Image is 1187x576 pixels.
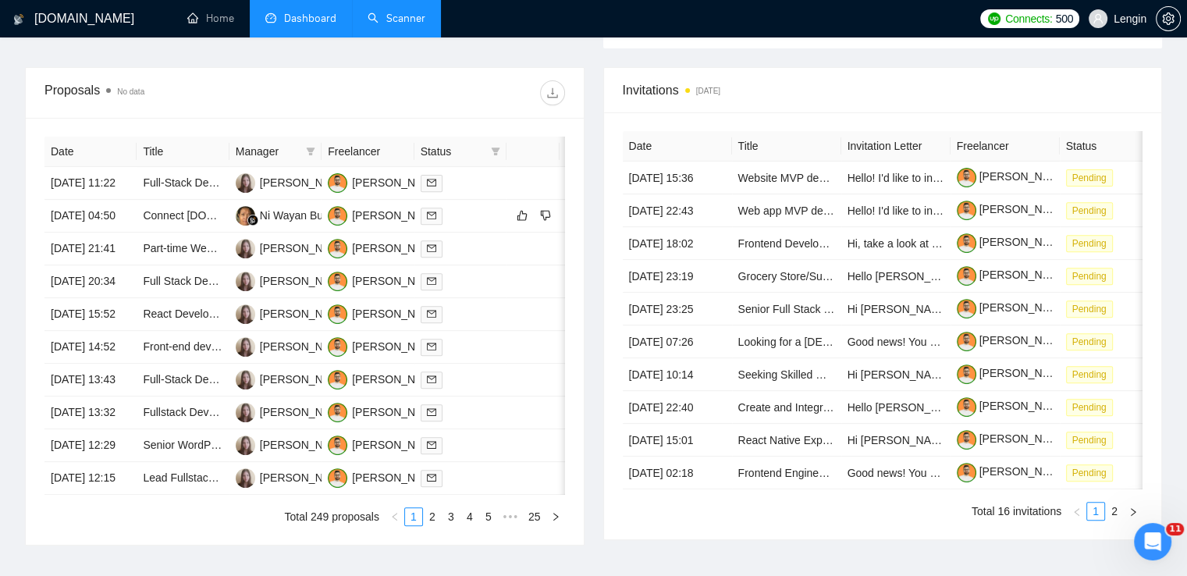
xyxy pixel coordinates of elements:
[498,507,523,526] li: Next 5 Pages
[44,265,137,298] td: [DATE] 20:34
[236,370,255,389] img: NB
[540,209,551,222] span: dislike
[1166,523,1184,535] span: 11
[137,396,229,429] td: Fullstack Developer (Node.js/React) for SaaS Project
[423,507,442,526] li: 2
[1157,12,1180,25] span: setting
[972,502,1061,521] li: Total 16 invitations
[44,233,137,265] td: [DATE] 21:41
[328,403,347,422] img: TM
[427,244,436,253] span: mail
[427,342,436,351] span: mail
[732,391,841,424] td: Create and Integrate Custom PDF Report Generator (Figma Design + PHP Dashboard Enhancements)
[1005,10,1052,27] span: Connects:
[137,233,229,265] td: Part-time Website Developer, (WordPress/ UI / UX / SaaS / Remote)
[236,438,350,450] a: NB[PERSON_NAME]
[44,364,137,396] td: [DATE] 13:43
[427,178,436,187] span: mail
[1066,171,1119,183] a: Pending
[187,12,234,25] a: homeHome
[44,429,137,462] td: [DATE] 12:29
[421,143,485,160] span: Status
[285,507,379,526] li: Total 249 proposals
[352,207,442,224] div: [PERSON_NAME]
[260,338,350,355] div: [PERSON_NAME]
[143,471,531,484] a: Lead Fullstack Developer (Node.js/React/Next.js) – SaaS Platform Development
[352,272,442,290] div: [PERSON_NAME]
[957,168,976,187] img: c1NLmzrk-0pBZjOo1nLSJnOz0itNHKTdmMHAt8VIsLFzaWqqsJDJtcFyV3OYvrqgu3
[1066,302,1119,315] a: Pending
[229,137,322,167] th: Manager
[513,206,531,225] button: like
[732,260,841,293] td: Grocery Store/Supermarket Website Developer
[523,507,546,526] li: 25
[546,507,565,526] li: Next Page
[623,358,732,391] td: [DATE] 10:14
[524,508,546,525] a: 25
[738,467,999,479] a: Frontend Engineer (React) - Build the OS for Content!
[1156,6,1181,31] button: setting
[1068,502,1086,521] button: left
[551,512,560,521] span: right
[1066,464,1113,482] span: Pending
[236,272,255,291] img: NB
[957,236,1069,248] a: [PERSON_NAME]
[951,131,1060,162] th: Freelancer
[143,308,456,320] a: React Developer Needed for Onboarding Platform Enhancement
[328,337,347,357] img: TM
[260,305,350,322] div: [PERSON_NAME]
[732,457,841,489] td: Frontend Engineer (React) - Build the OS for Content!
[460,507,479,526] li: 4
[1066,204,1119,216] a: Pending
[957,266,976,286] img: c1NLmzrk-0pBZjOo1nLSJnOz0itNHKTdmMHAt8VIsLFzaWqqsJDJtcFyV3OYvrqgu3
[488,140,503,163] span: filter
[137,429,229,462] td: Senior WordPress Expert Needed (Elementor & Customization)
[236,468,255,488] img: NB
[427,309,436,318] span: mail
[732,325,841,358] td: Looking for a FE dev to build a clickable prototype
[328,239,347,258] img: TM
[623,424,732,457] td: [DATE] 15:01
[1066,300,1113,318] span: Pending
[1066,235,1113,252] span: Pending
[491,147,500,156] span: filter
[957,430,976,450] img: c1NLmzrk-0pBZjOo1nLSJnOz0itNHKTdmMHAt8VIsLFzaWqqsJDJtcFyV3OYvrqgu3
[480,508,497,525] a: 5
[1066,368,1119,380] a: Pending
[143,275,491,287] a: Full Stack Developer ([PERSON_NAME] & Node.js) for Web Application
[143,176,499,189] a: Full-Stack Developer to Build SaaS MVP - AI-Readable Company Profiles
[143,209,378,222] a: Connect [DOMAIN_NAME] to Github with next.js
[957,334,1069,347] a: [PERSON_NAME]
[44,80,304,105] div: Proposals
[536,206,555,225] button: dislike
[957,367,1069,379] a: [PERSON_NAME]
[427,473,436,482] span: mail
[540,80,565,105] button: download
[236,176,350,188] a: NB[PERSON_NAME]
[328,405,442,418] a: TM[PERSON_NAME]
[143,439,450,451] a: Senior WordPress Expert Needed (Elementor & Customization)
[284,12,336,25] span: Dashboard
[260,240,350,257] div: [PERSON_NAME]
[328,304,347,324] img: TM
[1066,202,1113,219] span: Pending
[623,131,732,162] th: Date
[957,332,976,351] img: c1NLmzrk-0pBZjOo1nLSJnOz0itNHKTdmMHAt8VIsLFzaWqqsJDJtcFyV3OYvrqgu3
[427,211,436,220] span: mail
[732,131,841,162] th: Title
[236,403,255,422] img: NB
[1087,503,1104,520] a: 1
[260,436,350,453] div: [PERSON_NAME]
[44,167,137,200] td: [DATE] 11:22
[1124,502,1143,521] button: right
[137,298,229,331] td: React Developer Needed for Onboarding Platform Enhancement
[352,404,442,421] div: [PERSON_NAME]
[442,507,460,526] li: 3
[236,405,350,418] a: NB[PERSON_NAME]
[247,215,258,226] img: gigradar-bm.png
[427,276,436,286] span: mail
[623,325,732,358] td: [DATE] 07:26
[352,240,442,257] div: [PERSON_NAME]
[352,338,442,355] div: [PERSON_NAME]
[1106,503,1123,520] a: 2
